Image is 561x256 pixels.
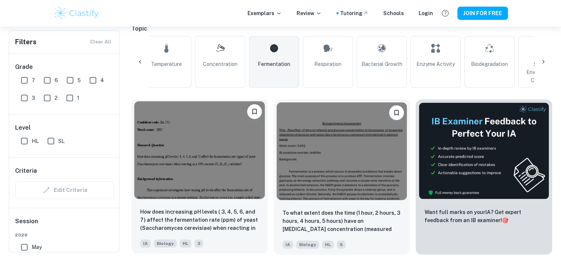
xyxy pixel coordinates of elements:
[471,60,508,68] span: Biodegradation
[77,94,79,102] span: 1
[274,99,410,255] a: Please log in to bookmark exemplarsTo what extent does the time (1 hour, 2 hours, 3 hours, 4 hour...
[32,243,42,251] span: May
[180,239,191,248] span: HL
[283,241,293,249] span: IA
[416,99,552,255] a: ThumbnailWant full marks on yourIA? Get expert feedback from an IB examiner!
[297,9,322,17] p: Review
[258,60,290,68] span: Fermentation
[58,137,65,145] span: SL
[283,209,401,234] p: To what extent does the time (1 hour, 2 hours, 3 hours, 4 hours, 5 hours) have on ethanol concent...
[416,60,455,68] span: Enzyme Activity
[15,123,114,132] h6: Level
[140,208,259,233] p: How does increasing pH levels ( 3, 4, 5, 6, and 7) affect the fermentation rate (ppm) of yeast (S...
[203,60,238,68] span: Concentration
[15,37,37,47] h6: Filters
[15,166,37,175] h6: Criteria
[247,9,282,17] p: Exemplars
[419,9,433,17] a: Login
[389,105,404,120] button: Please log in to bookmark exemplars
[77,76,81,84] span: 5
[15,63,114,71] h6: Grade
[32,94,35,102] span: 3
[55,94,58,102] span: 2
[151,60,182,68] span: Temperature
[134,101,265,199] img: Biology IA example thumbnail: How does increasing pH levels ( 3, 4, 5,
[247,104,262,119] button: Please log in to bookmark exemplars
[131,24,552,33] h6: Topic
[100,76,104,84] span: 4
[419,102,549,199] img: Thumbnail
[140,239,151,248] span: IA
[154,239,177,248] span: Biology
[53,6,100,21] img: Clastify logo
[383,9,404,17] a: Schools
[296,241,319,249] span: Biology
[502,217,508,223] span: 🎯
[15,232,114,238] span: 2026
[322,241,334,249] span: HL
[457,7,508,20] button: JOIN FOR FREE
[194,239,203,248] span: 3
[314,60,342,68] span: Respiration
[425,208,543,224] p: Want full marks on your IA ? Get expert feedback from an IB examiner!
[15,181,114,199] div: Criteria filters are unavailable when searching by topic
[340,9,368,17] a: Tutoring
[32,137,39,145] span: HL
[55,76,58,84] span: 6
[439,7,451,20] button: Help and Feedback
[337,241,346,249] span: 5
[361,60,402,68] span: Bacterial Growth
[131,99,268,255] a: Please log in to bookmark exemplarsHow does increasing pH levels ( 3, 4, 5, 6, and 7) affect the ...
[277,102,407,200] img: Biology IA example thumbnail: To what extent does the time (1 hour, 2
[32,76,35,84] span: 7
[15,217,114,232] h6: Session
